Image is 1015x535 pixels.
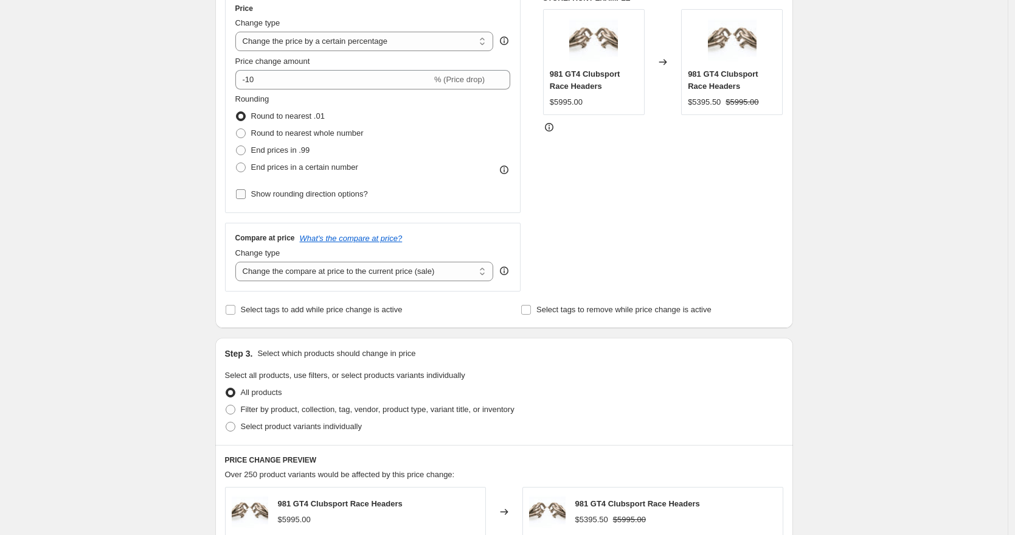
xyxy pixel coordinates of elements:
[235,4,253,13] h3: Price
[529,494,566,530] img: 981-gt4-club-sport-race-headers-400123_80x.jpg
[257,348,415,360] p: Select which products should change in price
[235,94,269,103] span: Rounding
[241,305,403,314] span: Select tags to add while price change is active
[688,69,758,91] span: 981 GT4 Clubsport Race Headers
[569,16,618,65] img: 981-gt4-club-sport-race-headers-400123_80x.jpg
[613,514,646,526] strike: $5995.00
[575,514,608,526] div: $5395.50
[251,163,358,172] span: End prices in a certain number
[536,305,712,314] span: Select tags to remove while price change is active
[688,96,721,108] div: $5395.50
[278,499,403,508] span: 981 GT4 Clubsport Race Headers
[251,189,368,198] span: Show rounding direction options?
[225,470,455,479] span: Over 250 product variants would be affected by this price change:
[225,348,253,360] h2: Step 3.
[498,265,510,277] div: help
[235,57,310,66] span: Price change amount
[726,96,758,108] strike: $5995.00
[235,70,432,89] input: -15
[235,248,280,257] span: Change type
[550,69,620,91] span: 981 GT4 Clubsport Race Headers
[251,128,364,138] span: Round to nearest whole number
[241,388,282,397] span: All products
[241,405,514,414] span: Filter by product, collection, tag, vendor, product type, variant title, or inventory
[225,371,465,380] span: Select all products, use filters, or select products variants individually
[235,233,295,243] h3: Compare at price
[241,422,362,431] span: Select product variants individually
[300,234,403,243] button: What's the compare at price?
[251,145,310,155] span: End prices in .99
[235,18,280,27] span: Change type
[550,96,583,108] div: $5995.00
[708,16,757,65] img: 981-gt4-club-sport-race-headers-400123_80x.jpg
[278,514,311,526] div: $5995.00
[232,494,268,530] img: 981-gt4-club-sport-race-headers-400123_80x.jpg
[498,35,510,47] div: help
[251,111,325,121] span: Round to nearest .01
[575,499,700,508] span: 981 GT4 Clubsport Race Headers
[434,75,485,84] span: % (Price drop)
[225,455,783,465] h6: PRICE CHANGE PREVIEW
